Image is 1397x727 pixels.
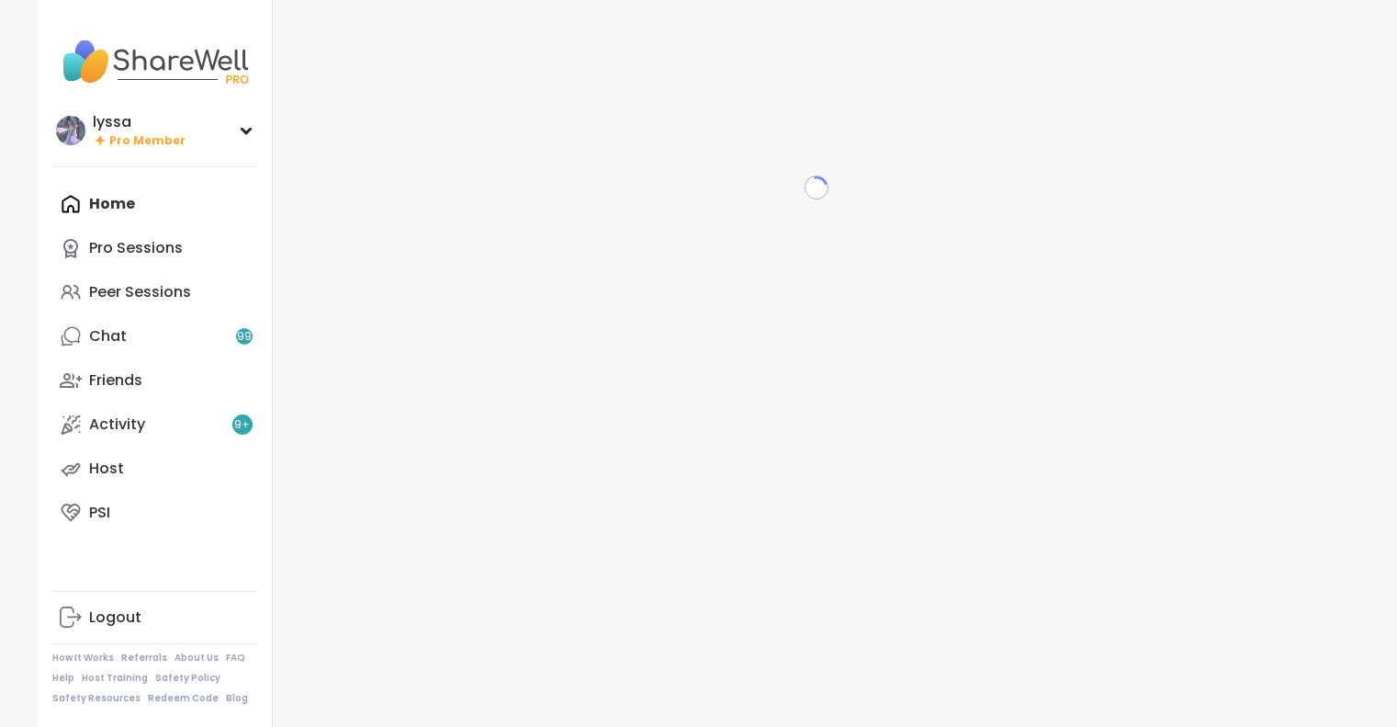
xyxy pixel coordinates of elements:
img: ShareWell Nav Logo [52,29,257,94]
span: 9 + [234,417,250,433]
a: Logout [52,596,257,640]
a: Redeem Code [148,692,219,705]
img: lyssa [56,116,85,145]
div: Activity [89,415,145,435]
a: How It Works [52,652,114,665]
a: Safety Resources [52,692,141,705]
a: PSI [52,491,257,535]
div: Host [89,459,124,479]
div: Logout [89,608,141,628]
div: lyssa [93,112,186,132]
div: Pro Sessions [89,238,183,258]
div: PSI [89,503,110,523]
a: FAQ [226,652,245,665]
span: Pro Member [109,133,186,149]
div: Friends [89,370,142,391]
a: Host [52,447,257,491]
a: Referrals [121,652,167,665]
a: Host Training [82,672,148,685]
a: Pro Sessions [52,226,257,270]
a: Help [52,672,74,685]
div: Peer Sessions [89,282,191,302]
div: Chat [89,326,127,346]
a: Activity9+ [52,403,257,447]
span: 99 [237,329,252,345]
a: About Us [175,652,219,665]
a: Chat99 [52,314,257,358]
a: Friends [52,358,257,403]
a: Safety Policy [155,672,220,685]
a: Blog [226,692,248,705]
a: Peer Sessions [52,270,257,314]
